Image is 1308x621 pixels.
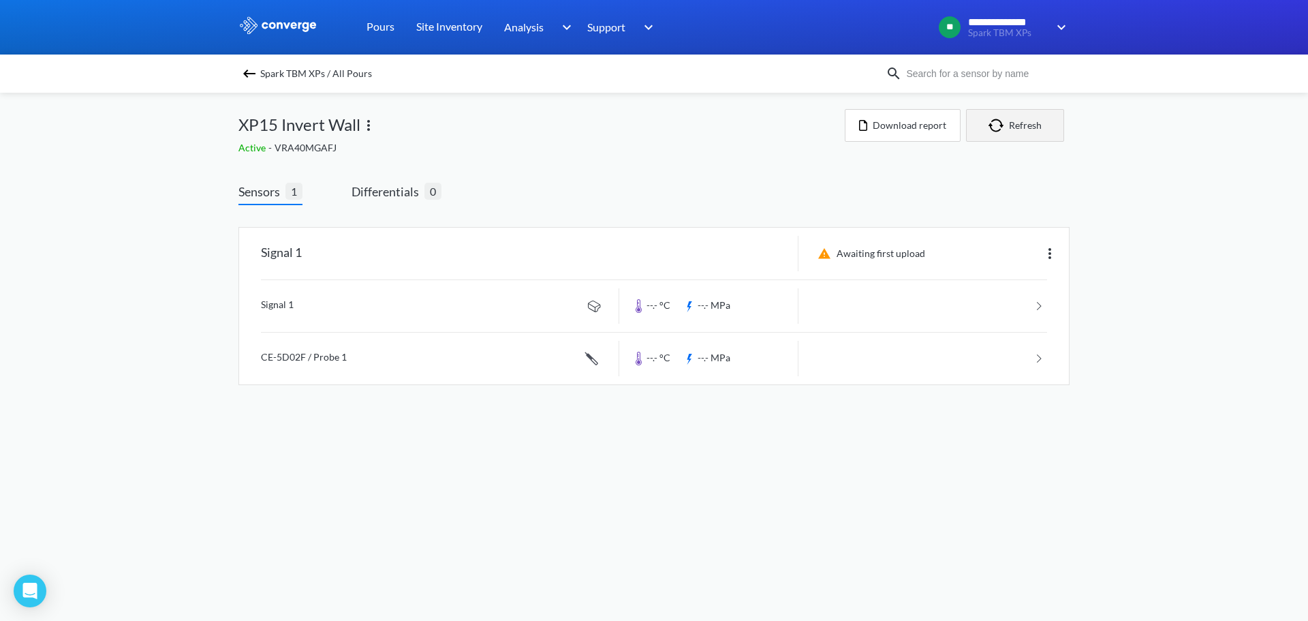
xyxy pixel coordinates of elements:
input: Search for a sensor by name [902,66,1067,81]
img: icon-refresh.svg [988,119,1009,132]
img: icon-file.svg [859,120,867,131]
span: Differentials [352,182,424,201]
img: logo_ewhite.svg [238,16,317,34]
span: 0 [424,183,441,200]
div: Awaiting first upload [809,245,929,262]
span: - [268,142,275,153]
span: 1 [285,183,302,200]
button: Download report [845,109,961,142]
span: Analysis [504,18,544,35]
button: Refresh [966,109,1064,142]
span: Active [238,142,268,153]
div: Open Intercom Messenger [14,575,46,607]
img: downArrow.svg [635,19,657,35]
img: icon-search.svg [886,65,902,82]
div: Signal 1 [261,236,302,271]
span: Sensors [238,182,285,201]
img: downArrow.svg [1048,19,1070,35]
span: Spark TBM XPs [968,28,1048,38]
span: Spark TBM XPs / All Pours [260,64,372,83]
img: more.svg [360,117,377,134]
img: more.svg [1042,245,1058,262]
div: VRA40MGAFJ [238,140,845,155]
span: Support [587,18,625,35]
img: downArrow.svg [553,19,575,35]
span: XP15 Invert Wall [238,112,360,138]
img: backspace.svg [241,65,258,82]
